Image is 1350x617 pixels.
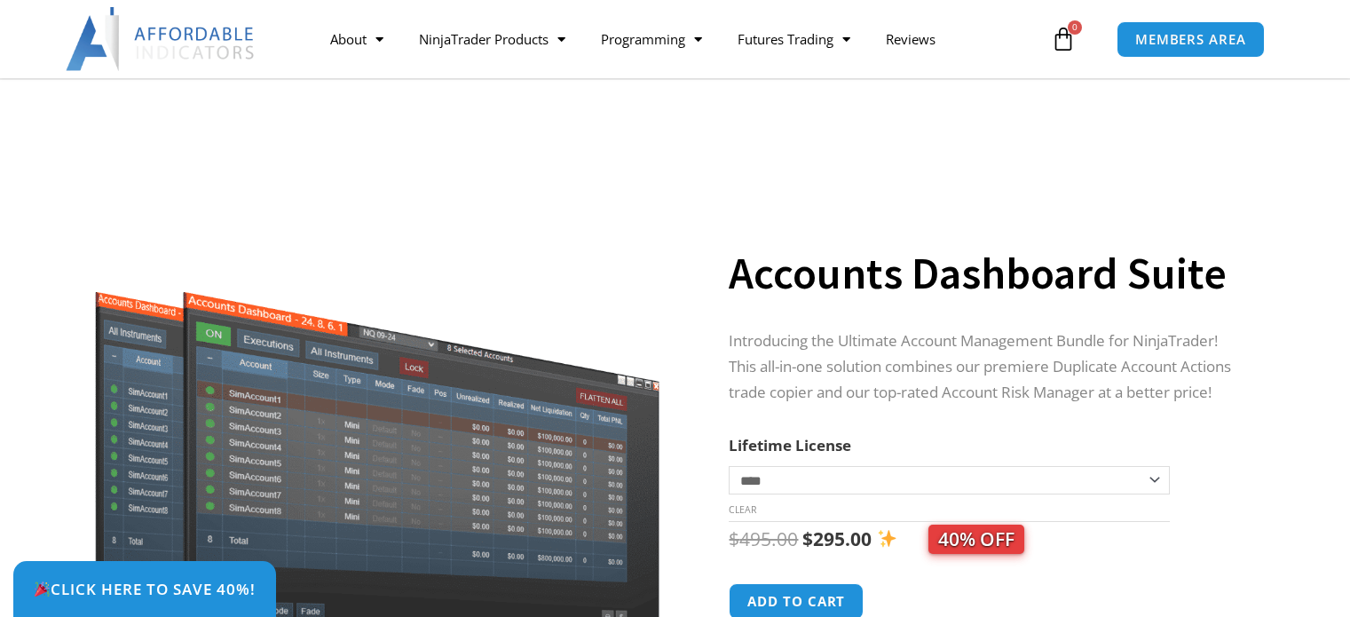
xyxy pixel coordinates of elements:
a: 🎉Click Here to save 40%! [13,561,276,617]
a: 0 [1024,13,1102,65]
img: LogoAI | Affordable Indicators – NinjaTrader [66,7,257,71]
span: Click Here to save 40%! [34,581,256,597]
p: Introducing the Ultimate Account Management Bundle for NinjaTrader! This all-in-one solution comb... [729,328,1247,406]
span: 40% OFF [928,525,1024,554]
bdi: 295.00 [802,526,872,551]
span: 0 [1068,20,1082,35]
h1: Accounts Dashboard Suite [729,242,1247,305]
a: MEMBERS AREA [1117,21,1265,58]
a: About [312,19,401,59]
span: $ [729,526,739,551]
a: Programming [583,19,720,59]
a: Reviews [868,19,953,59]
nav: Menu [312,19,1046,59]
a: NinjaTrader Products [401,19,583,59]
span: $ [802,526,813,551]
label: Lifetime License [729,435,851,455]
span: MEMBERS AREA [1135,33,1246,46]
img: 🎉 [35,581,50,597]
a: Futures Trading [720,19,868,59]
img: ✨ [878,529,896,548]
a: Clear options [729,503,756,516]
bdi: 495.00 [729,526,798,551]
